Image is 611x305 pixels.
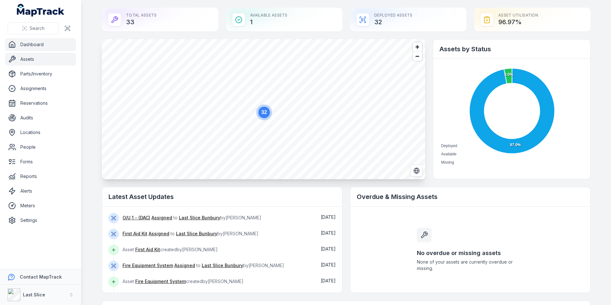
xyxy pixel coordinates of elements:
a: Reservations [5,97,76,110]
span: [DATE] [321,278,336,283]
button: Search [8,22,59,34]
a: O/U 1 - (DAC) [123,215,150,221]
a: Dashboard [5,38,76,51]
a: Reports [5,170,76,183]
span: [DATE] [321,214,336,220]
a: Alerts [5,185,76,197]
a: Locations [5,126,76,139]
h2: Overdue & Missing Assets [357,192,584,201]
a: Assigned [149,231,169,237]
a: People [5,141,76,153]
a: Forms [5,155,76,168]
canvas: Map [102,39,425,179]
a: First Aid Kit [123,231,147,237]
a: Assigned [151,215,172,221]
span: Available [441,152,456,156]
span: Asset created by [PERSON_NAME] [123,247,218,252]
span: Asset created by [PERSON_NAME] [123,279,243,284]
span: Missing [441,160,454,165]
a: Assignments [5,82,76,95]
span: [DATE] [321,246,336,252]
a: Meters [5,199,76,212]
a: Fire Equipment System [123,262,173,269]
span: Deployed [441,144,457,148]
a: Parts/Inventory [5,67,76,80]
h2: Latest Asset Updates [109,192,336,201]
h2: Assets by Status [439,45,584,53]
a: Last Slice Bunbury [176,231,217,237]
time: 10/10/2025, 10:58:38 am [321,278,336,283]
button: Zoom in [413,42,422,52]
span: None of your assets are currently overdue or missing. [417,259,524,272]
span: [DATE] [321,262,336,267]
button: Switch to Satellite View [411,165,423,177]
a: Assigned [174,262,195,269]
a: Settings [5,214,76,227]
a: Assets [5,53,76,66]
text: 32 [261,110,267,115]
span: to by [PERSON_NAME] [123,263,284,268]
span: [DATE] [321,230,336,236]
strong: Last Slice [23,292,45,297]
a: Last Slice Bunbury [202,262,243,269]
a: Fire Equipment System [135,278,186,285]
a: MapTrack [17,4,65,17]
time: 10/10/2025, 12:16:42 pm [321,214,336,220]
time: 10/10/2025, 11:00:37 am [321,230,336,236]
h3: No overdue or missing assets [417,249,524,258]
a: First Aid Kit [135,246,160,253]
a: Audits [5,111,76,124]
strong: Contact MapTrack [20,274,62,280]
time: 10/10/2025, 11:00:28 am [321,246,336,252]
button: Zoom out [413,52,422,61]
time: 10/10/2025, 10:59:00 am [321,262,336,267]
span: Search [30,25,45,32]
span: to by [PERSON_NAME] [123,215,261,220]
span: to by [PERSON_NAME] [123,231,258,236]
a: Last Slice Bunbury [179,215,220,221]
